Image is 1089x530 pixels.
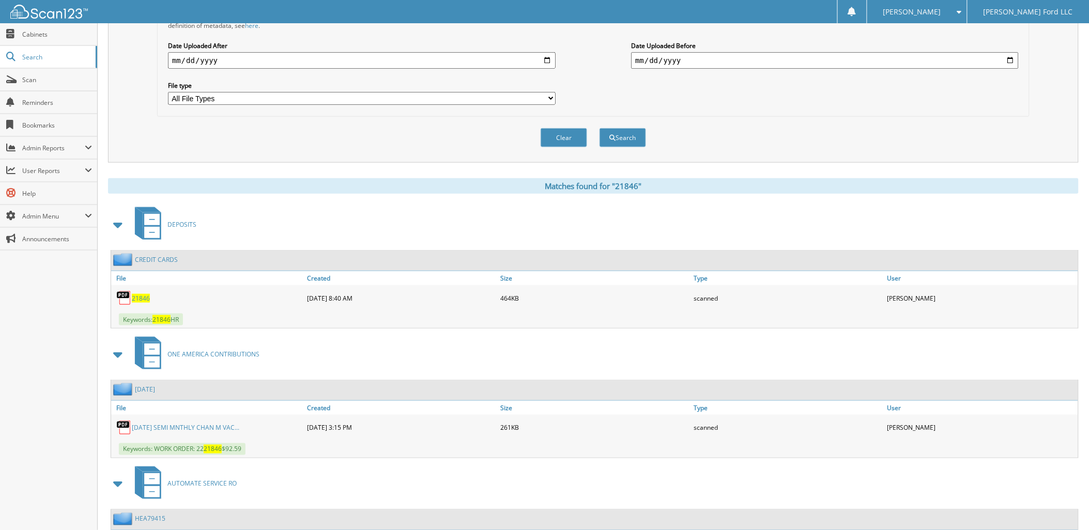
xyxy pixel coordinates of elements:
img: folder2.png [113,383,135,396]
div: [DATE] 8:40 AM [304,288,498,308]
a: User [885,271,1078,285]
span: DEPOSITS [167,220,196,229]
span: 21846 [204,445,222,454]
a: DEPOSITS [129,204,196,245]
a: Size [498,401,691,415]
label: Date Uploaded Before [631,41,1019,50]
img: PDF.png [116,420,132,435]
a: File [111,401,304,415]
a: File [111,271,304,285]
button: Clear [541,128,587,147]
span: Scan [22,75,92,84]
span: Help [22,189,92,198]
div: scanned [692,417,885,438]
span: Search [22,53,90,61]
span: Reminders [22,98,92,107]
a: [DATE] SEMI MNTHLY CHAN M VAC... [132,424,239,432]
a: Created [304,401,498,415]
div: 464KB [498,288,691,308]
a: HEA79415 [135,515,165,523]
span: Keywords: HR [119,314,183,325]
span: 21846 [152,315,171,324]
img: folder2.png [113,253,135,266]
a: Created [304,271,498,285]
span: User Reports [22,166,85,175]
span: [PERSON_NAME] [883,9,941,15]
input: end [631,52,1019,69]
span: [PERSON_NAME] Ford LLC [984,9,1073,15]
div: 261KB [498,417,691,438]
iframe: Chat Widget [1037,480,1089,530]
img: PDF.png [116,290,132,306]
span: Admin Menu [22,212,85,221]
input: start [168,52,556,69]
a: 21846 [132,294,150,303]
span: Announcements [22,235,92,243]
a: [DATE] [135,385,155,394]
span: AUTOMATE SERVICE RO [167,479,237,488]
button: Search [600,128,646,147]
a: ONE AMERICA CONTRIBUTIONS [129,334,259,375]
img: scan123-logo-white.svg [10,5,88,19]
label: File type [168,81,556,90]
a: Type [692,401,885,415]
div: [DATE] 3:15 PM [304,417,498,438]
div: [PERSON_NAME] [885,288,1078,308]
a: Size [498,271,691,285]
a: Type [692,271,885,285]
span: ONE AMERICA CONTRIBUTIONS [167,350,259,358]
span: Cabinets [22,30,92,39]
a: CREDIT CARDS [135,255,178,264]
span: Keywords: WORK ORDER: 22 $92.59 [119,443,246,455]
span: Admin Reports [22,144,85,152]
div: scanned [692,288,885,308]
a: here [245,21,258,30]
label: Date Uploaded After [168,41,556,50]
img: folder2.png [113,512,135,525]
div: Matches found for "21846" [108,178,1079,194]
a: User [885,401,1078,415]
div: [PERSON_NAME] [885,417,1078,438]
span: Bookmarks [22,121,92,130]
a: AUTOMATE SERVICE RO [129,463,237,504]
